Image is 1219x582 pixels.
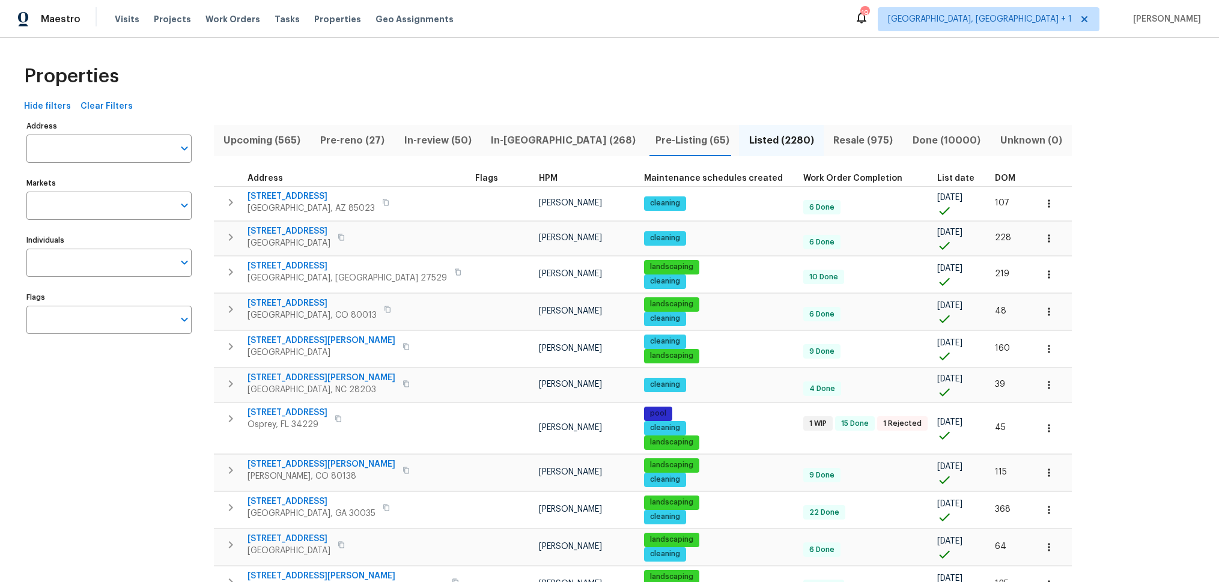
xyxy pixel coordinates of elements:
span: [STREET_ADDRESS] [248,496,375,508]
span: Properties [24,70,119,82]
span: [DATE] [937,264,962,273]
span: [GEOGRAPHIC_DATA] [248,237,330,249]
span: [PERSON_NAME] [539,199,602,207]
span: Maestro [41,13,81,25]
span: cleaning [645,423,685,433]
span: HPM [539,174,558,183]
span: [PERSON_NAME] [539,307,602,315]
span: Clear Filters [81,99,133,114]
span: [PERSON_NAME] [539,380,602,389]
span: landscaping [645,497,698,508]
span: 6 Done [804,237,839,247]
span: [DATE] [937,228,962,237]
label: Individuals [26,237,192,244]
span: Osprey, FL 34229 [248,419,327,431]
span: 1 WIP [804,419,831,429]
span: Maintenance schedules created [644,174,783,183]
span: Properties [314,13,361,25]
span: cleaning [645,198,685,208]
span: landscaping [645,262,698,272]
label: Markets [26,180,192,187]
span: cleaning [645,549,685,559]
span: 160 [995,344,1010,353]
span: [STREET_ADDRESS] [248,533,330,545]
span: landscaping [645,535,698,545]
span: Listed (2280) [746,132,816,149]
span: 22 Done [804,508,844,518]
span: cleaning [645,336,685,347]
span: 10 Done [804,272,843,282]
span: [GEOGRAPHIC_DATA] [248,545,330,557]
span: [GEOGRAPHIC_DATA], GA 30035 [248,508,375,520]
button: Clear Filters [76,95,138,118]
span: 48 [995,307,1006,315]
span: [STREET_ADDRESS][PERSON_NAME] [248,570,445,582]
span: List date [937,174,974,183]
span: cleaning [645,314,685,324]
button: Open [176,254,193,271]
span: landscaping [645,299,698,309]
span: [PERSON_NAME] [539,505,602,514]
span: [PERSON_NAME] [539,270,602,278]
span: [DATE] [937,193,962,202]
span: Work Orders [205,13,260,25]
span: Address [248,174,283,183]
span: [DATE] [937,537,962,545]
span: cleaning [645,233,685,243]
span: 9 Done [804,470,839,480]
span: 1 Rejected [878,419,926,429]
span: [DATE] [937,339,962,347]
span: landscaping [645,351,698,361]
span: 107 [995,199,1009,207]
span: Work Order Completion [803,174,902,183]
span: 368 [995,505,1011,514]
span: [PERSON_NAME] [1128,13,1201,25]
span: [STREET_ADDRESS] [248,260,447,272]
button: Hide filters [19,95,76,118]
span: 15 Done [836,419,874,429]
span: Projects [154,13,191,25]
span: [STREET_ADDRESS] [248,407,327,419]
span: 6 Done [804,545,839,555]
span: [STREET_ADDRESS] [248,297,377,309]
label: Flags [26,294,192,301]
span: DOM [995,174,1015,183]
span: cleaning [645,474,685,485]
span: [DATE] [937,500,962,508]
label: Address [26,123,192,130]
span: [PERSON_NAME] [539,234,602,242]
span: [PERSON_NAME] [539,468,602,476]
span: 228 [995,234,1011,242]
span: [STREET_ADDRESS] [248,190,375,202]
span: [DATE] [937,418,962,426]
span: 219 [995,270,1009,278]
span: Tasks [275,15,300,23]
span: [GEOGRAPHIC_DATA], [GEOGRAPHIC_DATA] + 1 [888,13,1072,25]
span: [GEOGRAPHIC_DATA] [248,347,395,359]
span: [DATE] [937,302,962,310]
span: 39 [995,380,1005,389]
button: Open [176,140,193,157]
button: Open [176,311,193,328]
span: cleaning [645,276,685,286]
span: Flags [475,174,498,183]
span: pool [645,408,671,419]
span: [PERSON_NAME] [539,423,602,432]
span: [GEOGRAPHIC_DATA], NC 28203 [248,384,395,396]
span: 45 [995,423,1006,432]
div: 19 [860,7,869,19]
span: Upcoming (565) [221,132,303,149]
span: 6 Done [804,309,839,320]
span: 64 [995,542,1006,551]
span: [PERSON_NAME] [539,344,602,353]
span: [GEOGRAPHIC_DATA], AZ 85023 [248,202,375,214]
span: [DATE] [937,462,962,471]
span: [STREET_ADDRESS][PERSON_NAME] [248,372,395,384]
span: Done (10000) [910,132,983,149]
span: [GEOGRAPHIC_DATA], CO 80013 [248,309,377,321]
span: Pre-Listing (65) [653,132,732,149]
span: Unknown (0) [997,132,1065,149]
span: cleaning [645,512,685,522]
span: 115 [995,468,1007,476]
span: Pre-reno (27) [318,132,388,149]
